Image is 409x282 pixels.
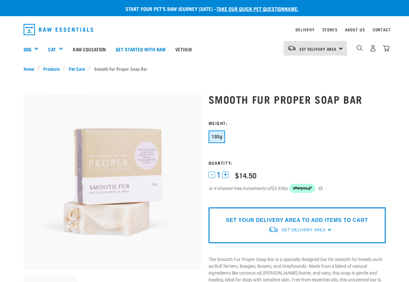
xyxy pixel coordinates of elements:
img: Raw Essentials Logo [24,24,93,35]
span: 1 [217,172,221,178]
img: Smooth fur soap [24,93,201,270]
a: Cat [48,46,56,53]
img: van-moving.png [268,226,278,233]
a: About Us [345,28,365,31]
a: Dog [24,46,31,53]
h3: Quantity: [209,160,386,165]
a: Stores [322,28,338,31]
img: van-moving.png [287,45,296,51]
h3: Weight: [209,120,386,125]
a: Get started with Raw [111,36,170,62]
a: Home [24,65,38,72]
a: Contact [373,28,391,31]
span: $3.63 [271,185,283,192]
span: Set Delivery Area [299,48,337,50]
p: SET YOUR DELIVERY AREA TO ADD ITEMS TO CART [226,216,368,224]
a: Delivery [296,28,314,31]
nav: dropdown navigation [18,21,391,38]
button: - [209,172,215,178]
img: user.png [370,45,376,52]
a: Raw Education [68,36,111,62]
button: + [222,172,229,178]
img: Afterpay [289,184,315,193]
a: Products [40,65,63,72]
a: Pet Care [65,65,88,72]
button: 130g [209,131,225,143]
a: Vethub [170,36,197,62]
span: Set Delivery Area [282,228,326,232]
div: $14.50 [235,171,256,179]
div: or 4 interest-free instalments of by [209,184,386,193]
img: home-icon-1@2x.png [357,45,363,51]
nav: breadcrumbs [24,65,386,72]
h1: Smooth Fur Proper Soap Bar [209,93,386,105]
img: home-icon@2x.png [383,45,390,52]
a: take our quick pet questionnaire. [217,7,299,10]
span: 130g [211,134,222,139]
